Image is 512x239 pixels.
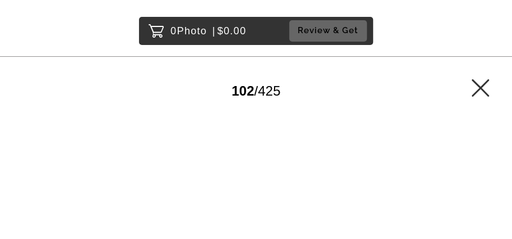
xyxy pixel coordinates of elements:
span: 425 [258,83,280,98]
span: Photo [177,22,207,40]
span: 102 [232,83,254,98]
button: Review & Get [289,20,367,41]
div: / [232,79,281,103]
span: | [212,25,215,37]
p: 0 $0.00 [170,22,246,40]
a: Review & Get [289,20,370,41]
